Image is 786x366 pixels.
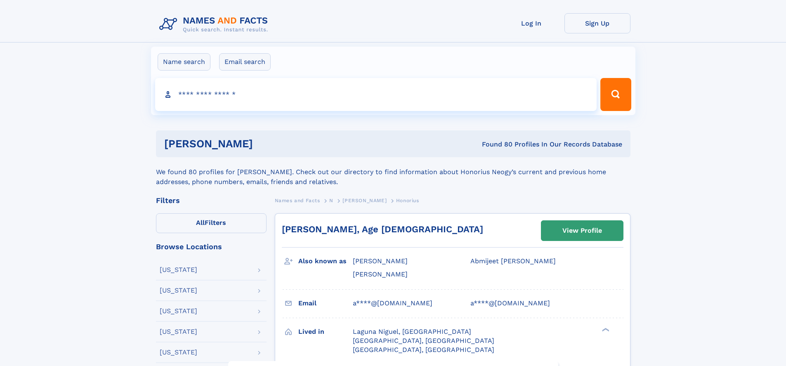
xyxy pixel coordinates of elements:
[160,308,197,314] div: [US_STATE]
[353,257,408,265] span: [PERSON_NAME]
[564,13,630,33] a: Sign Up
[541,221,623,241] a: View Profile
[196,219,205,227] span: All
[470,257,556,265] span: Abmijeet [PERSON_NAME]
[160,267,197,273] div: [US_STATE]
[396,198,419,203] span: Honorius
[600,327,610,332] div: ❯
[156,157,630,187] div: We found 80 profiles for [PERSON_NAME]. Check out our directory to find information about Honoriu...
[160,328,197,335] div: [US_STATE]
[353,337,494,345] span: [GEOGRAPHIC_DATA], [GEOGRAPHIC_DATA]
[298,296,353,310] h3: Email
[562,221,602,240] div: View Profile
[160,287,197,294] div: [US_STATE]
[156,243,267,250] div: Browse Locations
[156,13,275,35] img: Logo Names and Facts
[155,78,597,111] input: search input
[329,195,333,205] a: N
[282,224,483,234] a: [PERSON_NAME], Age [DEMOGRAPHIC_DATA]
[498,13,564,33] a: Log In
[156,213,267,233] label: Filters
[298,254,353,268] h3: Also known as
[329,198,333,203] span: N
[156,197,267,204] div: Filters
[275,195,320,205] a: Names and Facts
[353,346,494,354] span: [GEOGRAPHIC_DATA], [GEOGRAPHIC_DATA]
[353,328,471,335] span: Laguna Niguel, [GEOGRAPHIC_DATA]
[353,270,408,278] span: [PERSON_NAME]
[298,325,353,339] h3: Lived in
[342,198,387,203] span: [PERSON_NAME]
[164,139,368,149] h1: [PERSON_NAME]
[219,53,271,71] label: Email search
[158,53,210,71] label: Name search
[600,78,631,111] button: Search Button
[367,140,622,149] div: Found 80 Profiles In Our Records Database
[160,349,197,356] div: [US_STATE]
[342,195,387,205] a: [PERSON_NAME]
